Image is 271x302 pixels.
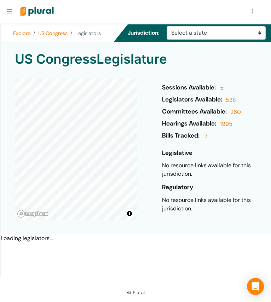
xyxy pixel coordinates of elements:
[162,144,271,158] h6: Legislative
[68,30,101,37] li: Legislators
[162,178,271,212] span: No resource links available for this jurisdiction.
[127,290,145,295] small: © Plural
[162,96,224,105] h6: Legislators Available:
[162,144,271,178] span: No resource links available for this jurisdiction.
[17,210,48,218] a: Mapbox logo
[15,79,137,220] canvas: Map
[162,178,271,193] h6: Regulatory
[247,278,264,295] div: Open Intercom Messenger
[203,132,208,144] a: 7
[162,108,228,117] h6: Committees Available:
[127,210,132,217] span: Toggle attribution
[218,120,232,132] a: 1995
[224,96,236,108] a: 538
[162,120,218,129] h6: Hearings Available:
[38,30,68,37] a: US Congress
[1,42,271,70] h1: US Congress Legislature
[125,209,134,218] button: Toggle attribution
[15,0,59,23] img: Logo for Plural
[162,132,203,141] h6: Bills Tracked:
[128,24,160,29] h5: Jurisdiction:
[229,108,241,120] a: 260
[218,84,224,96] a: 5
[162,84,218,93] h6: Sessions Available:
[13,30,30,37] a: Explore
[1,234,53,242] span: Loading legislators...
